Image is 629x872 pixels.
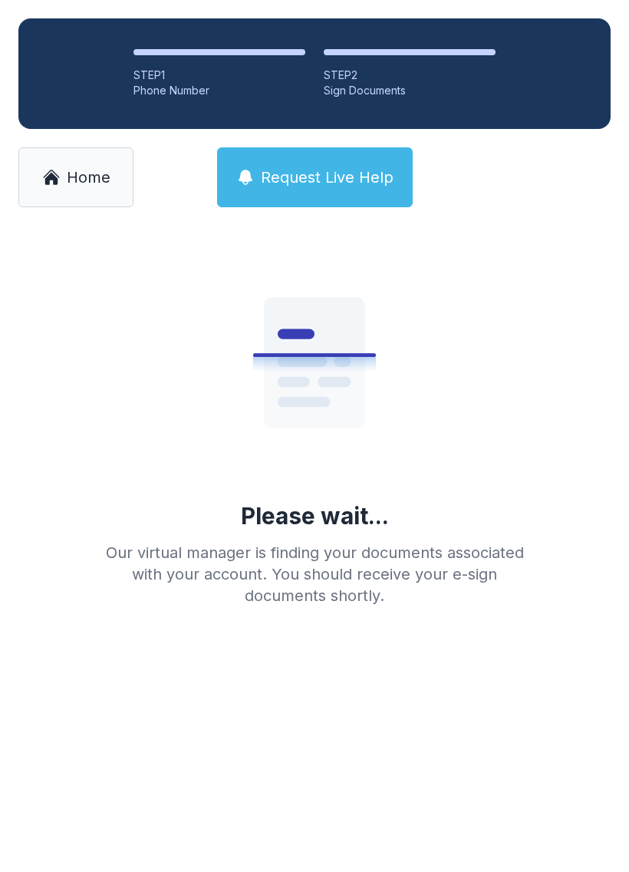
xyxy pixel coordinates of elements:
[241,502,389,530] div: Please wait...
[133,83,305,98] div: Phone Number
[324,83,496,98] div: Sign Documents
[324,68,496,83] div: STEP 2
[94,542,535,606] div: Our virtual manager is finding your documents associated with your account. You should receive yo...
[133,68,305,83] div: STEP 1
[67,167,110,188] span: Home
[261,167,394,188] span: Request Live Help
